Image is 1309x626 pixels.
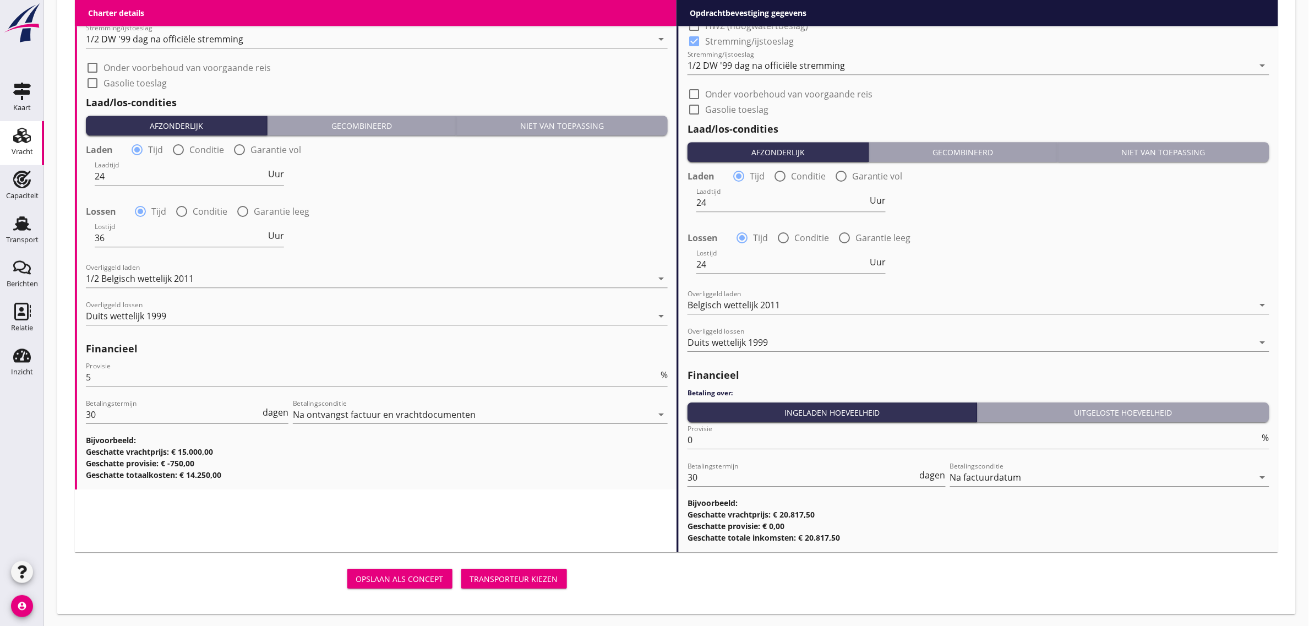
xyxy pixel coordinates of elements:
[654,408,668,421] i: arrow_drop_down
[86,206,116,217] strong: Lossen
[148,144,163,155] label: Tijd
[2,3,42,43] img: logo-small.a267ee39.svg
[688,509,1269,520] h3: Geschatte vrachtprijs: € 20.817,50
[1058,142,1269,162] button: Niet van toepassing
[688,402,978,422] button: Ingeladen hoeveelheid
[870,258,886,266] span: Uur
[1062,146,1265,158] div: Niet van toepassing
[6,236,39,243] div: Transport
[658,371,668,379] div: %
[103,78,167,89] label: Gasolie toeslag
[254,206,309,217] label: Garantie leeg
[692,146,864,158] div: Afzonderlijk
[654,309,668,323] i: arrow_drop_down
[189,144,224,155] label: Conditie
[688,300,780,310] div: Belgisch wettelijk 2011
[688,171,715,182] strong: Laden
[456,116,668,135] button: Niet van toepassing
[260,408,288,417] div: dagen
[750,171,765,182] label: Tijd
[250,144,301,155] label: Garantie vol
[193,206,227,217] label: Conditie
[688,388,1269,398] h4: Betaling over:
[7,280,38,287] div: Berichten
[950,472,1022,482] div: Na factuurdatum
[86,341,668,356] h2: Financieel
[791,171,826,182] label: Conditie
[86,406,260,423] input: Betalingstermijn
[705,89,872,100] label: Onder voorbehoud van voorgaande reis
[705,5,803,16] label: KWZ (laagwatertoeslag)
[86,311,166,321] div: Duits wettelijk 1999
[86,434,668,446] h3: Bijvoorbeeld:
[688,532,1269,543] h3: Geschatte totale inkomsten: € 20.817,50
[1256,59,1269,72] i: arrow_drop_down
[696,194,868,211] input: Laadtijd
[1256,298,1269,312] i: arrow_drop_down
[151,206,166,217] label: Tijd
[1256,471,1269,484] i: arrow_drop_down
[11,368,33,375] div: Inzicht
[86,116,268,135] button: Afzonderlijk
[461,120,663,132] div: Niet van toepassing
[696,255,868,273] input: Lostijd
[347,569,452,589] button: Opslaan als concept
[688,338,768,347] div: Duits wettelijk 1999
[855,232,911,243] label: Garantie leeg
[86,458,668,469] h3: Geschatte provisie: € -750,00
[268,116,456,135] button: Gecombineerd
[688,469,918,486] input: Betalingstermijn
[86,34,243,44] div: 1/2 DW '99 dag na officiële stremming
[869,142,1058,162] button: Gecombineerd
[1260,433,1269,442] div: %
[86,144,113,155] strong: Laden
[688,232,718,243] strong: Lossen
[90,120,263,132] div: Afzonderlijk
[12,148,33,155] div: Vracht
[870,196,886,205] span: Uur
[688,142,869,162] button: Afzonderlijk
[705,20,808,31] label: HWZ (hoogwatertoeslag)
[688,368,1269,383] h2: Financieel
[654,32,668,46] i: arrow_drop_down
[753,232,768,243] label: Tijd
[705,104,768,115] label: Gasolie toeslag
[978,402,1269,422] button: Uitgeloste hoeveelheid
[705,36,794,47] label: Stremming/ijstoeslag
[688,431,1260,449] input: Provisie
[13,104,31,111] div: Kaart
[688,520,1269,532] h3: Geschatte provisie: € 0,00
[86,274,194,284] div: 1/2 Belgisch wettelijk 2011
[794,232,829,243] label: Conditie
[268,231,284,240] span: Uur
[1256,336,1269,349] i: arrow_drop_down
[95,167,266,185] input: Laadtijd
[688,61,845,70] div: 1/2 DW '99 dag na officiële stremming
[982,407,1265,418] div: Uitgeloste hoeveelheid
[461,569,567,589] button: Transporteur kiezen
[95,229,266,247] input: Lostijd
[688,122,1269,137] h2: Laad/los-condities
[86,469,668,481] h3: Geschatte totaalkosten: € 14.250,00
[103,9,192,20] label: Stremming/ijstoeslag
[86,446,668,458] h3: Geschatte vrachtprijs: € 15.000,00
[86,368,658,386] input: Provisie
[688,497,1269,509] h3: Bijvoorbeeld:
[654,272,668,285] i: arrow_drop_down
[874,146,1053,158] div: Gecombineerd
[11,324,33,331] div: Relatie
[293,410,476,420] div: Na ontvangst factuur en vrachtdocumenten
[268,170,284,178] span: Uur
[11,595,33,617] i: account_circle
[852,171,903,182] label: Garantie vol
[356,573,444,585] div: Opslaan als concept
[6,192,39,199] div: Capaciteit
[272,120,451,132] div: Gecombineerd
[692,407,973,418] div: Ingeladen hoeveelheid
[103,62,271,73] label: Onder voorbehoud van voorgaande reis
[918,471,946,480] div: dagen
[86,95,668,110] h2: Laad/los-condities
[470,573,558,585] div: Transporteur kiezen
